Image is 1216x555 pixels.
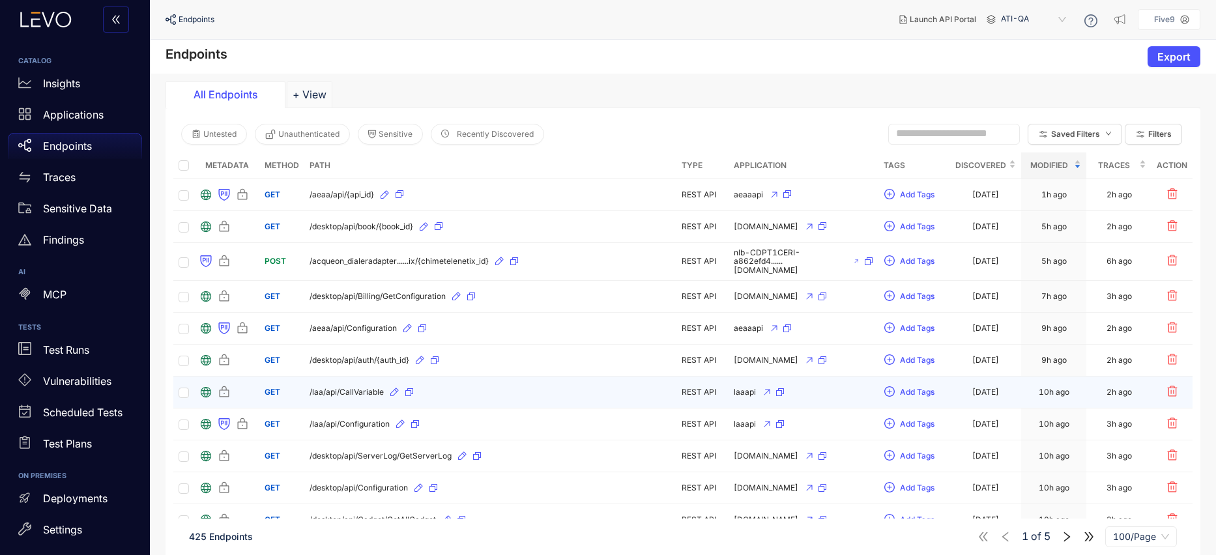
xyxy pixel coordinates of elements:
[43,524,82,535] p: Settings
[884,509,935,530] button: plus-circleAdd Tags
[1107,190,1132,199] div: 2h ago
[265,387,280,397] span: GET
[884,514,895,526] span: plus-circle
[972,222,999,231] div: [DATE]
[972,292,999,301] div: [DATE]
[457,130,534,139] span: Recently Discovered
[1107,515,1132,524] div: 3h ago
[1148,130,1172,139] span: Filters
[884,477,935,498] button: plus-circleAdd Tags
[310,356,409,365] span: /desktop/api/auth/{auth_id}
[8,485,142,517] a: Deployments
[900,388,934,397] span: Add Tags
[310,222,413,231] span: /desktop/api/book/{book_id}
[1157,51,1191,63] span: Export
[1039,451,1069,461] div: 10h ago
[8,517,142,548] a: Settings
[287,81,332,107] button: Add tab
[265,256,286,266] span: POST
[884,482,895,494] span: plus-circle
[1041,356,1067,365] div: 9h ago
[177,89,274,100] div: All Endpoints
[734,420,756,429] span: laaapi
[1026,158,1071,173] span: Modified
[1086,152,1151,179] th: Traces
[43,492,108,504] p: Deployments
[259,152,304,179] th: Method
[884,318,935,339] button: plus-circleAdd Tags
[8,133,142,164] a: Endpoints
[682,292,723,301] div: REST API
[1148,46,1200,67] button: Export
[682,356,723,365] div: REST API
[1113,527,1169,547] span: 100/Page
[1107,483,1132,492] div: 3h ago
[884,255,895,267] span: plus-circle
[265,419,280,429] span: GET
[900,257,934,266] span: Add Tags
[682,420,723,429] div: REST API
[179,15,214,24] span: Endpoints
[972,483,999,492] div: [DATE]
[310,190,374,199] span: /aeaa/api/{api_id}
[884,251,935,272] button: plus-circleAdd Tags
[310,515,436,524] span: /desktop/api/Gadget/GetAllGadget
[43,438,92,449] p: Test Plans
[1039,420,1069,429] div: 10h ago
[181,124,247,145] button: Untested
[1107,420,1132,429] div: 3h ago
[1022,531,1028,543] span: 1
[682,257,723,266] div: REST API
[682,190,723,199] div: REST API
[1107,324,1132,333] div: 2h ago
[734,483,798,492] span: [DOMAIN_NAME]
[955,158,1006,173] span: Discovered
[884,216,935,237] button: plus-circleAdd Tags
[1151,152,1193,179] th: Action
[900,190,934,199] span: Add Tags
[265,323,280,333] span: GET
[682,324,723,333] div: REST API
[441,130,449,139] span: clock-circle
[884,446,935,466] button: plus-circleAdd Tags
[734,356,798,365] span: [DOMAIN_NAME]
[910,15,976,24] span: Launch API Portal
[1107,292,1132,301] div: 3h ago
[972,451,999,461] div: [DATE]
[1001,9,1069,30] span: ATI-QA
[884,221,895,233] span: plus-circle
[1083,531,1095,543] span: double-right
[18,472,132,480] h6: ON PREMISES
[972,388,999,397] div: [DATE]
[1125,124,1182,145] button: Filters
[265,190,280,199] span: GET
[8,70,142,102] a: Insights
[18,57,132,65] h6: CATALOG
[734,292,798,301] span: [DOMAIN_NAME]
[884,418,895,430] span: plus-circle
[1041,190,1067,199] div: 1h ago
[1039,483,1069,492] div: 10h ago
[972,190,999,199] div: [DATE]
[1022,531,1050,543] span: of
[900,356,934,365] span: Add Tags
[358,124,423,145] button: Sensitive
[972,420,999,429] div: [DATE]
[734,248,847,275] span: nlb-CDPT1CERI-a862efd4......[DOMAIN_NAME]
[682,451,723,461] div: REST API
[734,451,798,461] span: [DOMAIN_NAME]
[884,386,895,398] span: plus-circle
[310,388,384,397] span: /laa/api/CallVariable
[1041,222,1067,231] div: 5h ago
[18,268,132,276] h6: AI
[43,289,66,300] p: MCP
[203,130,237,139] span: Untested
[310,257,489,266] span: /acqueon_dialeradapter......ix/{chimetelenetix_id}
[884,350,935,371] button: plus-circleAdd Tags
[1041,292,1067,301] div: 7h ago
[950,152,1021,179] th: Discovered
[189,531,253,542] span: 425 Endpoints
[884,322,895,334] span: plus-circle
[734,515,798,524] span: [DOMAIN_NAME]
[310,483,408,492] span: /desktop/api/Configuration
